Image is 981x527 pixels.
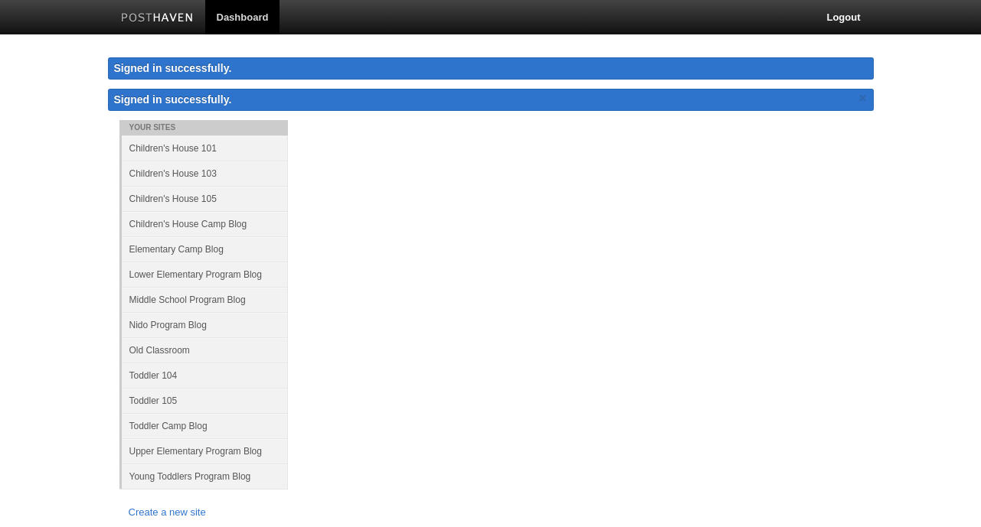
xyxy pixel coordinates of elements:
[122,438,288,464] a: Upper Elementary Program Blog
[122,135,288,161] a: Children's House 101
[122,161,288,186] a: Children's House 103
[122,262,288,287] a: Lower Elementary Program Blog
[121,13,194,24] img: Posthaven-bar
[122,337,288,363] a: Old Classroom
[122,388,288,413] a: Toddler 105
[122,464,288,489] a: Young Toddlers Program Blog
[122,413,288,438] a: Toddler Camp Blog
[122,363,288,388] a: Toddler 104
[122,211,288,236] a: Children's House Camp Blog
[122,287,288,312] a: Middle School Program Blog
[122,236,288,262] a: Elementary Camp Blog
[129,505,279,521] a: Create a new site
[114,93,232,106] span: Signed in successfully.
[119,120,288,135] li: Your Sites
[856,89,870,108] a: ×
[122,312,288,337] a: Nido Program Blog
[108,57,874,80] div: Signed in successfully.
[122,186,288,211] a: Children's House 105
